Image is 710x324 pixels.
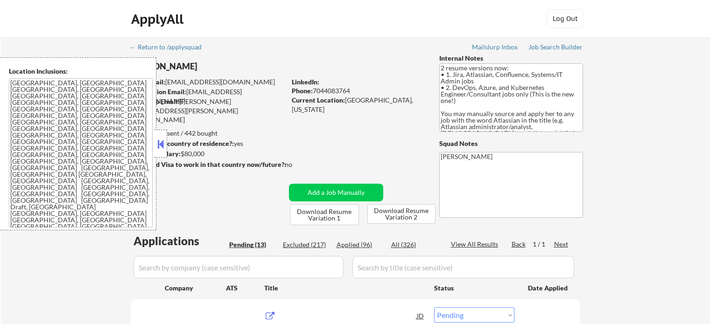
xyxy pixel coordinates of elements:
div: $80,000 [130,149,286,159]
div: 7044083764 [292,86,424,96]
div: [EMAIL_ADDRESS][DOMAIN_NAME] [131,77,286,87]
div: Pending (13) [229,240,276,249]
div: yes [130,139,283,148]
button: Download Resume Variation 1 [290,204,359,225]
div: 1 / 1 [533,240,554,249]
div: [PERSON_NAME] [131,61,323,72]
strong: Phone: [292,87,313,95]
div: Back [512,240,527,249]
div: Status [434,279,514,296]
strong: Can work in country of residence?: [130,139,234,147]
button: Download Resume Variation 2 [367,204,436,224]
div: Title [264,283,425,293]
a: Job Search Builder [528,43,583,53]
div: All (326) [391,240,438,249]
div: Excluded (217) [283,240,330,249]
div: Date Applied [528,283,569,293]
strong: LinkedIn: [292,78,319,86]
div: [EMAIL_ADDRESS][DOMAIN_NAME] [131,87,286,105]
div: View All Results [451,240,501,249]
input: Search by title (case sensitive) [352,256,574,278]
div: [GEOGRAPHIC_DATA], [US_STATE] [292,96,424,114]
div: Squad Notes [439,139,583,148]
button: Log Out [547,9,584,28]
div: no [285,160,311,169]
div: Applications [134,235,226,247]
div: 330 sent / 442 bought [130,129,286,138]
a: ← Return to /applysquad [130,43,211,53]
button: Add a Job Manually [289,184,383,201]
input: Search by company (case sensitive) [134,256,344,278]
div: Internal Notes [439,54,583,63]
div: ApplyAll [131,11,186,27]
div: Location Inclusions: [9,67,153,76]
div: ← Return to /applysquad [130,44,211,50]
div: Applied (96) [337,240,383,249]
strong: Current Location: [292,96,345,104]
strong: Will need Visa to work in that country now/future?: [131,160,286,168]
div: Job Search Builder [528,44,583,50]
div: Next [554,240,569,249]
div: JD [416,307,425,324]
div: [PERSON_NAME][EMAIL_ADDRESS][PERSON_NAME][DOMAIN_NAME] [131,97,286,124]
div: Company [165,283,226,293]
div: Mailslurp Inbox [472,44,519,50]
div: ATS [226,283,264,293]
a: Mailslurp Inbox [472,43,519,53]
